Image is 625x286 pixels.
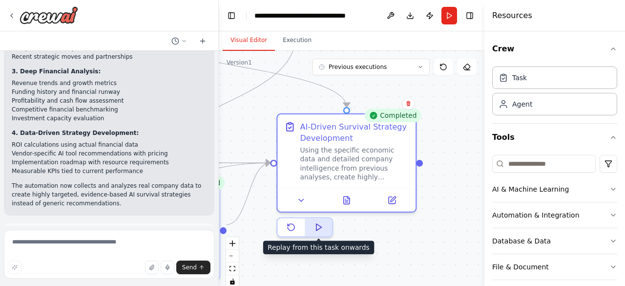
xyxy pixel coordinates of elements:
button: AI & Machine Learning [492,176,617,202]
div: Version 1 [227,59,252,66]
strong: 3. Deep Financial Analysis: [12,68,101,75]
div: Crew [492,63,617,123]
button: zoom out [226,250,239,263]
div: AI-Driven Survival Strategy Development [300,121,409,144]
strong: 4. Data-Driven Strategy Development: [12,130,139,136]
span: Previous executions [329,63,387,71]
button: Tools [492,124,617,151]
g: Edge from a250cf40-a65e-4644-8c19-a84cb31a73ec to 3a7e0452-6b02-4c45-af32-b4c03ab2be99 [227,157,271,230]
li: Funding history and financial runway [12,88,207,96]
li: Implementation roadmap with resource requirements [12,158,207,167]
img: Logo [20,6,78,24]
div: AI & Machine Learning [492,184,569,194]
li: Recent strategic moves and partnerships [12,52,207,61]
div: Using the specific economic data and detailed company intelligence from previous analyses, create... [300,146,409,182]
button: Delete node [402,97,415,110]
li: Revenue trends and growth metrics [12,79,207,88]
g: Edge from addd7684-59cd-471e-9df1-3b427ea77bcb to a250cf40-a65e-4644-8c19-a84cb31a73ec [145,34,302,175]
button: Click to speak your automation idea [161,261,174,274]
button: Start a new chat [195,35,210,47]
button: Automation & Integration [492,202,617,228]
h4: Resources [492,10,532,22]
button: Hide right sidebar [463,9,477,22]
button: Open in side panel [373,194,411,207]
li: ROI calculations using actual financial data [12,140,207,149]
div: Replay from this task onwards [263,241,374,254]
button: Visual Editor [223,30,275,51]
div: Task [512,73,527,83]
li: Measurable KPIs tied to current performance [12,167,207,176]
div: Agent [512,99,532,109]
button: Switch to previous chat [167,35,191,47]
button: File & Document [492,254,617,280]
div: Completed [364,109,421,122]
div: File & Document [492,262,549,272]
div: Database & Data [492,236,551,246]
div: CompletedAI-Driven Survival Strategy DevelopmentUsing the specific economic data and detailed com... [276,113,417,242]
span: Send [182,264,197,271]
button: Hide left sidebar [225,9,238,22]
button: Crew [492,35,617,63]
button: Execution [275,30,319,51]
button: fit view [226,263,239,275]
button: Improve this prompt [8,261,21,274]
div: Completed [168,176,225,190]
li: Profitability and cash flow assessment [12,96,207,105]
button: View output [323,194,370,207]
li: Vendor-specific AI tool recommendations with pricing [12,149,207,158]
div: Automation & Integration [492,210,580,220]
li: Competitive financial benchmarking [12,105,207,114]
button: Database & Data [492,228,617,254]
button: Send [176,261,210,274]
li: Investment capacity evaluation [12,114,207,123]
button: Upload files [145,261,159,274]
p: The automation now collects and analyzes real company data to create highly targeted, evidence-ba... [12,181,207,208]
nav: breadcrumb [254,11,364,21]
button: zoom in [226,237,239,250]
button: Previous executions [312,59,430,75]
